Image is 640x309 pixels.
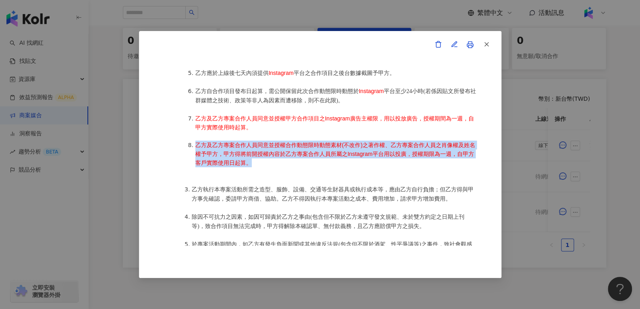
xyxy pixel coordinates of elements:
span: Instagram [359,88,384,94]
span: 乙方執行本專案活動所需之造型、服飾、設備、交通等生財器具或執行成本等，應由乙方自行負擔；但乙方得與甲方事先確認，委請甲方商借、協助。乙方不得因執行本專案活動之成本、費用增加，請求甲方增加費用。 [192,187,474,202]
span: 乙方自合作項目發布日起算，需公開保留此次合作動態限時動態於 [195,88,359,94]
span: 乙方應於上線後七天內須提供 [195,70,269,76]
span: 除因不可抗力之因素，如因可歸責於乙方之事由(包含但不限於乙方未遵守發文規範、未於雙方約定之日期上刊等)，致合作項目無法完成時，甲方得解除本確認單、無付款義務，且乙方應賠償甲方之損失。 [192,214,464,229]
span: 乙方及乙方專案合作人員同意並授權合作動態限時動態素材(不改作)之著作權、乙方專案合作人員之肖像權及姓名權予甲方，甲方得將前開授權內容於乙方專案合作人員所屬之Instagram平台用以投廣，授權期... [195,142,475,166]
span: 平台至少24小時(若係因貼文所發布社群媒體之技術、政策等非人為因素而遭移除，則不在此限)。 [195,88,476,104]
span: 乙方及乙方專案合作人員同意並授權甲方合作項目之Instagram廣告主權限，用以投放廣告，授權期間為一週，自甲方實際使用時起算。 [195,115,474,131]
span: 平台之合作項目之後台數據截圖予甲方。 [294,70,395,76]
span: Instagram [269,70,294,76]
span: 於專案活動期間內，如乙方有發生負面新聞或其他違反法規(包含但不限於酒駕、性平爭議等)之事件，致社會觀感不佳、形象受損、負評產生等情況時，雙方同意，處理流程依下列方式辦理： [192,241,472,257]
